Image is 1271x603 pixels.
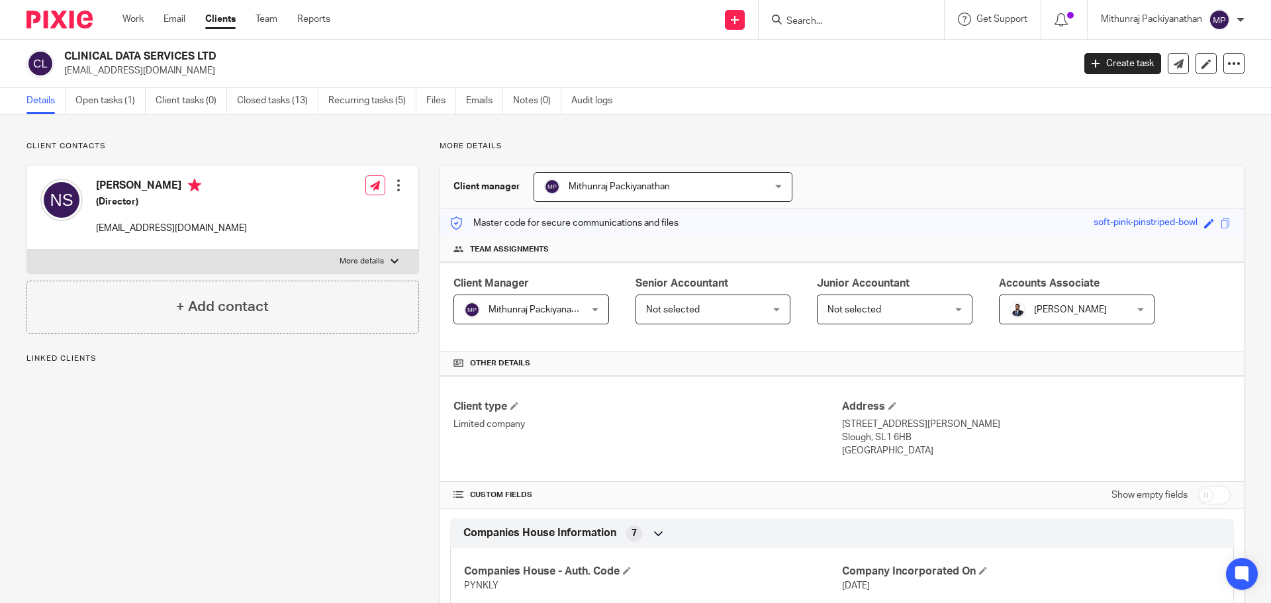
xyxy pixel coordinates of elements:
span: Not selected [646,305,700,314]
p: [GEOGRAPHIC_DATA] [842,444,1231,457]
p: Client contacts [26,141,419,152]
span: PYNKLY [464,581,498,590]
h2: CLINICAL DATA SERVICES LTD [64,50,865,64]
span: [DATE] [842,581,870,590]
h4: [PERSON_NAME] [96,179,247,195]
div: soft-pink-pinstriped-bowl [1094,216,1198,231]
img: svg%3E [464,302,480,318]
a: Closed tasks (13) [237,88,318,114]
span: Companies House Information [463,526,616,540]
p: [EMAIL_ADDRESS][DOMAIN_NAME] [96,222,247,235]
a: Notes (0) [513,88,561,114]
a: Email [164,13,185,26]
i: Primary [188,179,201,192]
h3: Client manager [453,180,520,193]
p: Mithunraj Packiyanathan [1101,13,1202,26]
img: Pixie [26,11,93,28]
img: svg%3E [26,50,54,77]
p: Linked clients [26,353,419,364]
a: Recurring tasks (5) [328,88,416,114]
h5: (Director) [96,195,247,209]
p: [STREET_ADDRESS][PERSON_NAME] [842,418,1231,431]
a: Clients [205,13,236,26]
h4: Address [842,400,1231,414]
a: Team [256,13,277,26]
span: Get Support [976,15,1027,24]
h4: CUSTOM FIELDS [453,490,842,500]
a: Details [26,88,66,114]
a: Client tasks (0) [156,88,227,114]
span: Senior Accountant [635,278,728,289]
h4: + Add contact [176,297,269,317]
h4: Companies House - Auth. Code [464,565,842,579]
p: More details [440,141,1245,152]
h4: Company Incorporated On [842,565,1220,579]
span: Junior Accountant [817,278,910,289]
span: Mithunraj Packiyanathan [489,305,590,314]
span: Accounts Associate [999,278,1100,289]
span: Client Manager [453,278,529,289]
span: Not selected [827,305,881,314]
img: svg%3E [40,179,83,221]
p: Limited company [453,418,842,431]
span: Other details [470,358,530,369]
a: Work [122,13,144,26]
p: More details [340,256,384,267]
label: Show empty fields [1111,488,1188,502]
input: Search [785,16,904,28]
p: Master code for secure communications and files [450,216,679,230]
a: Files [426,88,456,114]
span: 7 [632,527,637,540]
p: Slough, SL1 6HB [842,431,1231,444]
a: Reports [297,13,330,26]
p: [EMAIL_ADDRESS][DOMAIN_NAME] [64,64,1064,77]
span: Team assignments [470,244,549,255]
img: svg%3E [544,179,560,195]
span: Mithunraj Packiyanathan [569,182,670,191]
a: Create task [1084,53,1161,74]
h4: Client type [453,400,842,414]
img: _MG_2399_1.jpg [1010,302,1025,318]
span: [PERSON_NAME] [1034,305,1107,314]
a: Audit logs [571,88,622,114]
img: svg%3E [1209,9,1230,30]
a: Open tasks (1) [75,88,146,114]
a: Emails [466,88,503,114]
